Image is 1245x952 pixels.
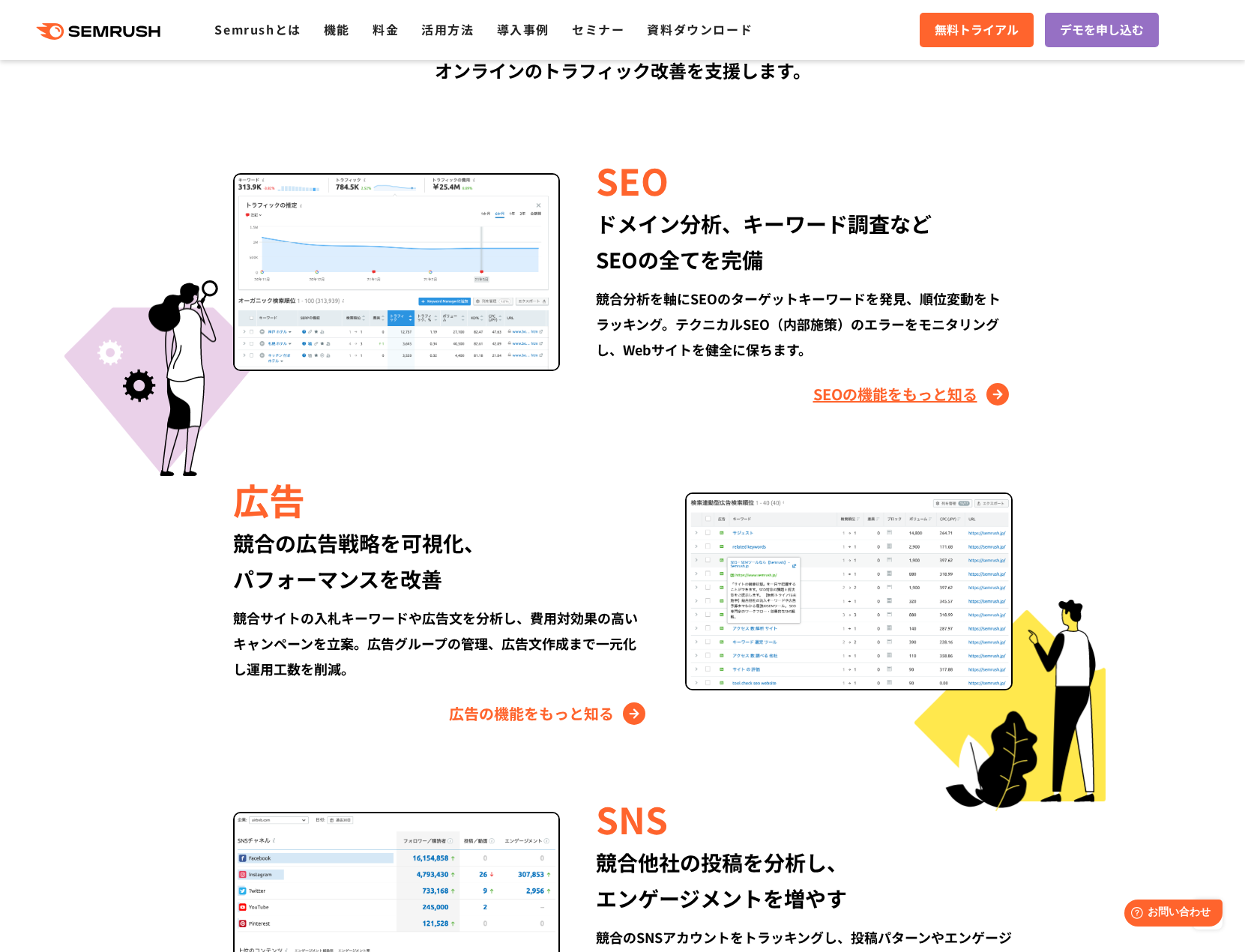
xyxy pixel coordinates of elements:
[596,844,1012,916] div: 競合他社の投稿を分析し、 エンゲージメントを増やす
[421,20,474,38] a: 活用方法
[373,20,399,38] a: 料金
[214,20,301,38] a: Semrushとは
[449,702,649,726] a: 広告の機能をもっと知る
[596,154,1012,205] div: SEO
[935,20,1019,40] span: 無料トライアル
[596,286,1012,362] div: 競合分析を軸にSEOのターゲットキーワードを発見、順位変動をトラッキング。テクニカルSEO（内部施策）のエラーをモニタリングし、Webサイトを健全に保ちます。
[497,20,549,38] a: 導入事例
[1112,894,1229,936] iframe: Help widget launcher
[1060,20,1144,40] span: デモを申し込む
[647,20,753,38] a: 資料ダウンロード
[596,205,1012,277] div: ドメイン分析、キーワード調査など SEOの全てを完備
[813,382,1013,406] a: SEOの機能をもっと知る
[1045,13,1159,47] a: デモを申し込む
[572,20,624,38] a: セミナー
[233,474,649,525] div: 広告
[596,793,1012,844] div: SNS
[233,605,649,681] div: 競合サイトの入札キーワードや広告文を分析し、費用対効果の高いキャンペーンを立案。広告グループの管理、広告文作成まで一元化し運用工数を削減。
[233,525,649,597] div: 競合の広告戦略を可視化、 パフォーマンスを改善
[324,20,350,38] a: 機能
[920,13,1034,47] a: 無料トライアル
